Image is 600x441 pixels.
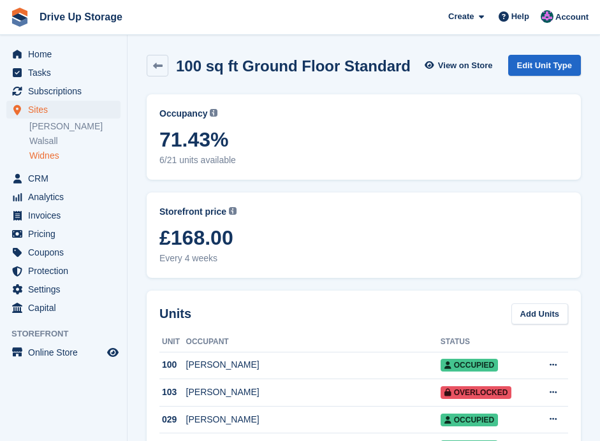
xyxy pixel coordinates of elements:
[511,10,529,23] span: Help
[159,226,568,249] span: £168.00
[6,82,121,100] a: menu
[11,328,127,340] span: Storefront
[159,205,226,219] span: Storefront price
[438,59,493,72] span: View on Store
[6,206,121,224] a: menu
[10,8,29,27] img: stora-icon-8386f47178a22dfd0bd8f6a31ec36ba5ce8667c1dd55bd0f319d3a0aa187defe.svg
[105,345,121,360] a: Preview store
[176,57,411,75] h2: 100 sq ft Ground Floor Standard
[6,299,121,317] a: menu
[28,299,105,317] span: Capital
[28,280,105,298] span: Settings
[159,304,191,323] h2: Units
[6,343,121,361] a: menu
[29,120,121,133] a: [PERSON_NAME]
[6,188,121,206] a: menu
[6,170,121,187] a: menu
[441,414,498,426] span: Occupied
[229,207,237,215] img: icon-info-grey-7440780725fd019a000dd9b08b2336e03edf1995a4989e88bcd33f0948082b44.svg
[28,262,105,280] span: Protection
[441,386,512,399] span: Overlocked
[6,45,121,63] a: menu
[6,225,121,243] a: menu
[28,206,105,224] span: Invoices
[159,154,568,167] span: 6/21 units available
[186,413,441,426] div: [PERSON_NAME]
[6,64,121,82] a: menu
[6,280,121,298] a: menu
[6,262,121,280] a: menu
[28,188,105,206] span: Analytics
[555,11,589,24] span: Account
[28,45,105,63] span: Home
[508,55,581,76] a: Edit Unit Type
[28,64,105,82] span: Tasks
[28,343,105,361] span: Online Store
[159,413,186,426] div: 029
[159,386,186,399] div: 103
[34,6,128,27] a: Drive Up Storage
[186,358,441,372] div: [PERSON_NAME]
[186,332,441,352] th: Occupant
[541,10,553,23] img: Andy
[29,150,121,162] a: Widnes
[6,243,121,261] a: menu
[441,332,534,352] th: Status
[159,332,186,352] th: Unit
[210,109,217,117] img: icon-info-grey-7440780725fd019a000dd9b08b2336e03edf1995a4989e88bcd33f0948082b44.svg
[28,170,105,187] span: CRM
[159,252,568,265] span: Every 4 weeks
[159,358,186,372] div: 100
[159,107,207,120] span: Occupancy
[28,82,105,100] span: Subscriptions
[448,10,474,23] span: Create
[511,303,568,324] a: Add Units
[423,55,498,76] a: View on Store
[28,243,105,261] span: Coupons
[28,225,105,243] span: Pricing
[186,386,441,399] div: [PERSON_NAME]
[29,135,121,147] a: Walsall
[159,128,568,151] span: 71.43%
[28,101,105,119] span: Sites
[441,359,498,372] span: Occupied
[6,101,121,119] a: menu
